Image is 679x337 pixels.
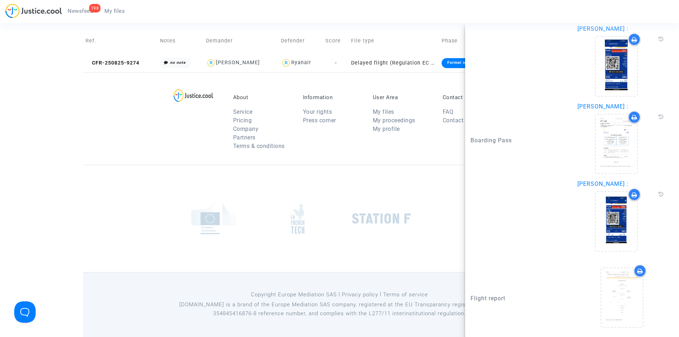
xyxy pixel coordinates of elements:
[442,58,482,68] div: Formal notice
[99,6,130,16] a: My files
[68,8,93,14] span: Newsfeed
[577,180,628,187] span: [PERSON_NAME] :
[323,28,349,53] td: Score
[83,28,158,53] td: Ref.
[206,58,216,68] img: icon-user.svg
[62,6,99,16] a: 198Newsfeed
[216,60,260,66] div: [PERSON_NAME]
[104,8,125,14] span: My files
[233,117,252,124] a: Pricing
[349,28,439,53] td: File type
[439,28,497,53] td: Phase
[86,60,139,66] span: CFR-250825-9274
[233,126,259,132] a: Company
[373,108,394,115] a: My files
[89,4,101,12] div: 198
[191,203,236,234] img: europe_commision.png
[233,134,256,141] a: Partners
[281,58,291,68] img: icon-user.svg
[303,94,362,101] p: Information
[233,94,292,101] p: About
[373,117,415,124] a: My proceedings
[443,117,464,124] a: Contact
[335,60,337,66] span: -
[303,108,332,115] a: Your rights
[352,213,411,224] img: stationf.png
[303,117,336,124] a: Press corner
[158,28,204,53] td: Notes
[470,294,567,303] p: Flight report
[443,108,454,115] a: FAQ
[177,290,502,299] p: Copyright Europe Mediation SAS l Privacy policy l Terms of service
[443,94,502,101] p: Contact
[291,204,304,234] img: french_tech.png
[233,143,285,149] a: Terms & conditions
[170,60,186,65] i: no note
[5,4,62,18] img: jc-logo.svg
[470,136,567,145] p: Boarding Pass
[14,301,36,323] iframe: Help Scout Beacon - Open
[577,103,628,110] span: [PERSON_NAME] :
[373,126,400,132] a: My profile
[174,89,213,102] img: logo-lg.svg
[278,28,323,53] td: Defender
[177,300,502,318] p: [DOMAIN_NAME] is a brand of the Europe Mediation SAS company, registered at the EU Transparancy r...
[204,28,278,53] td: Demander
[349,53,439,72] td: Delayed flight (Regulation EC 261/2004)
[373,94,432,101] p: User Area
[233,108,253,115] a: Service
[291,60,311,66] div: Ryanair
[577,25,628,32] span: [PERSON_NAME] :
